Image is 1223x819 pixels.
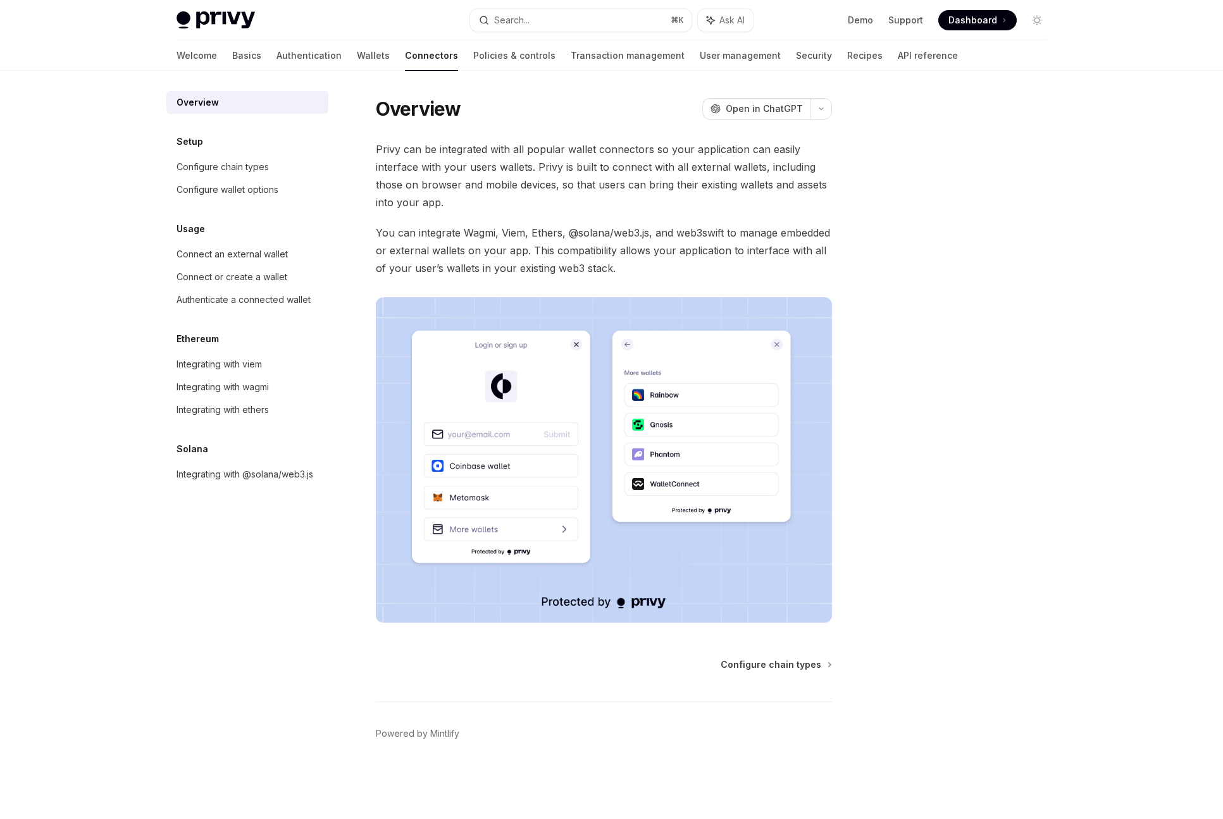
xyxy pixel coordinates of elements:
div: Search... [494,13,530,28]
h5: Setup [177,134,203,149]
a: Powered by Mintlify [376,727,459,740]
a: Security [796,40,832,71]
a: Connect or create a wallet [166,266,328,288]
div: Configure chain types [177,159,269,175]
a: Recipes [847,40,883,71]
a: Configure wallet options [166,178,328,201]
a: User management [700,40,781,71]
a: Integrating with ethers [166,398,328,421]
a: Policies & controls [473,40,556,71]
a: Dashboard [938,10,1017,30]
div: Integrating with ethers [177,402,269,417]
a: Integrating with wagmi [166,376,328,398]
a: Integrating with @solana/web3.js [166,463,328,486]
a: Configure chain types [721,658,831,671]
h1: Overview [376,97,461,120]
div: Connect an external wallet [177,247,288,262]
a: Integrating with viem [166,353,328,376]
a: Wallets [357,40,390,71]
button: Open in ChatGPT [702,98,810,120]
button: Toggle dark mode [1027,10,1047,30]
img: light logo [177,11,255,29]
a: API reference [898,40,958,71]
div: Integrating with @solana/web3.js [177,467,313,482]
h5: Usage [177,221,205,237]
a: Basics [232,40,261,71]
h5: Ethereum [177,331,219,347]
div: Integrating with viem [177,357,262,372]
a: Transaction management [571,40,685,71]
h5: Solana [177,441,208,457]
div: Authenticate a connected wallet [177,292,311,307]
img: Connectors3 [376,297,832,623]
div: Integrating with wagmi [177,379,269,395]
span: Open in ChatGPT [726,102,803,115]
button: Ask AI [698,9,754,32]
a: Connect an external wallet [166,243,328,266]
a: Configure chain types [166,156,328,178]
a: Support [888,14,923,27]
a: Authenticate a connected wallet [166,288,328,311]
div: Connect or create a wallet [177,269,287,285]
button: Search...⌘K [470,9,692,32]
a: Demo [848,14,873,27]
span: Privy can be integrated with all popular wallet connectors so your application can easily interfa... [376,140,832,211]
a: Authentication [276,40,342,71]
span: Dashboard [948,14,997,27]
span: ⌘ K [671,15,684,25]
a: Welcome [177,40,217,71]
span: Ask AI [719,14,745,27]
a: Overview [166,91,328,114]
span: Configure chain types [721,658,821,671]
a: Connectors [405,40,458,71]
span: You can integrate Wagmi, Viem, Ethers, @solana/web3.js, and web3swift to manage embedded or exter... [376,224,832,277]
div: Configure wallet options [177,182,278,197]
div: Overview [177,95,219,110]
